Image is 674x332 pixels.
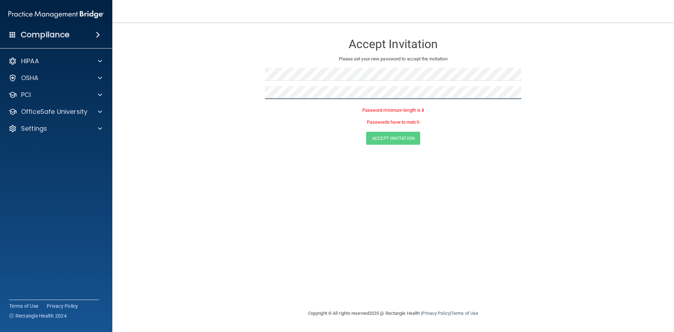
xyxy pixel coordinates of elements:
[21,57,39,65] p: HIPAA
[8,7,104,21] img: PMB logo
[21,108,87,116] p: OfficeSafe University
[47,302,78,310] a: Privacy Policy
[21,30,70,40] h4: Compliance
[366,132,420,145] button: Accept Invitation
[553,282,666,310] iframe: Drift Widget Chat Controller
[9,302,38,310] a: Terms of Use
[422,311,450,316] a: Privacy Policy
[8,91,102,99] a: PCI
[265,302,521,325] div: Copyright © All rights reserved 2025 @ Rectangle Health | |
[8,108,102,116] a: OfficeSafe University
[21,74,39,82] p: OSHA
[21,91,31,99] p: PCI
[9,312,67,319] span: Ⓒ Rectangle Health 2024
[8,74,102,82] a: OSHA
[8,57,102,65] a: HIPAA
[8,124,102,133] a: Settings
[21,124,47,133] p: Settings
[265,106,521,115] p: Password minimum length is 8
[451,311,478,316] a: Terms of Use
[270,55,516,63] p: Please set your new password to accept the invitation
[265,38,521,51] h3: Accept Invitation
[265,118,521,126] p: Passwords have to match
